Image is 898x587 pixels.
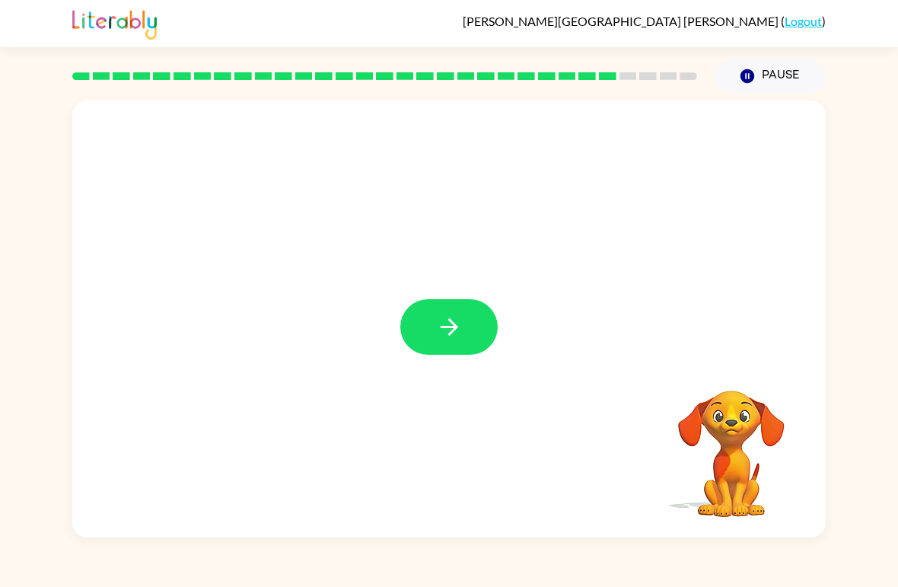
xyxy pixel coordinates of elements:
img: Literably [72,6,157,40]
div: ( ) [463,14,826,28]
span: [PERSON_NAME][GEOGRAPHIC_DATA] [PERSON_NAME] [463,14,781,28]
video: Your browser must support playing .mp4 files to use Literably. Please try using another browser. [655,367,807,519]
button: Pause [715,59,826,94]
a: Logout [785,14,822,28]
